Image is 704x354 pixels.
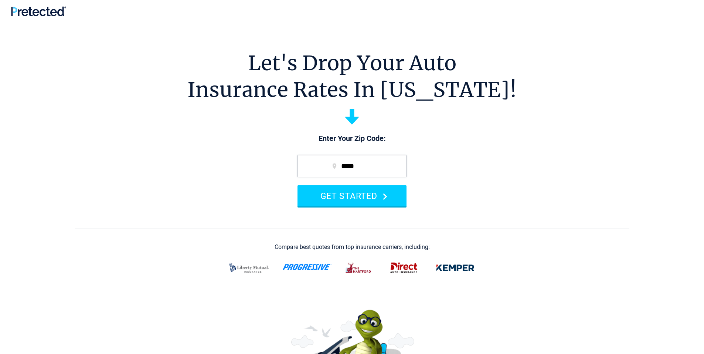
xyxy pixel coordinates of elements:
[297,185,407,206] button: GET STARTED
[225,258,273,277] img: liberty
[431,258,480,277] img: kemper
[341,258,377,277] img: thehartford
[11,6,66,16] img: Pretected Logo
[187,50,517,103] h1: Let's Drop Your Auto Insurance Rates In [US_STATE]!
[282,264,332,270] img: progressive
[386,258,422,277] img: direct
[297,155,407,177] input: zip code
[275,244,430,250] div: Compare best quotes from top insurance carriers, including:
[290,134,414,144] p: Enter Your Zip Code:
